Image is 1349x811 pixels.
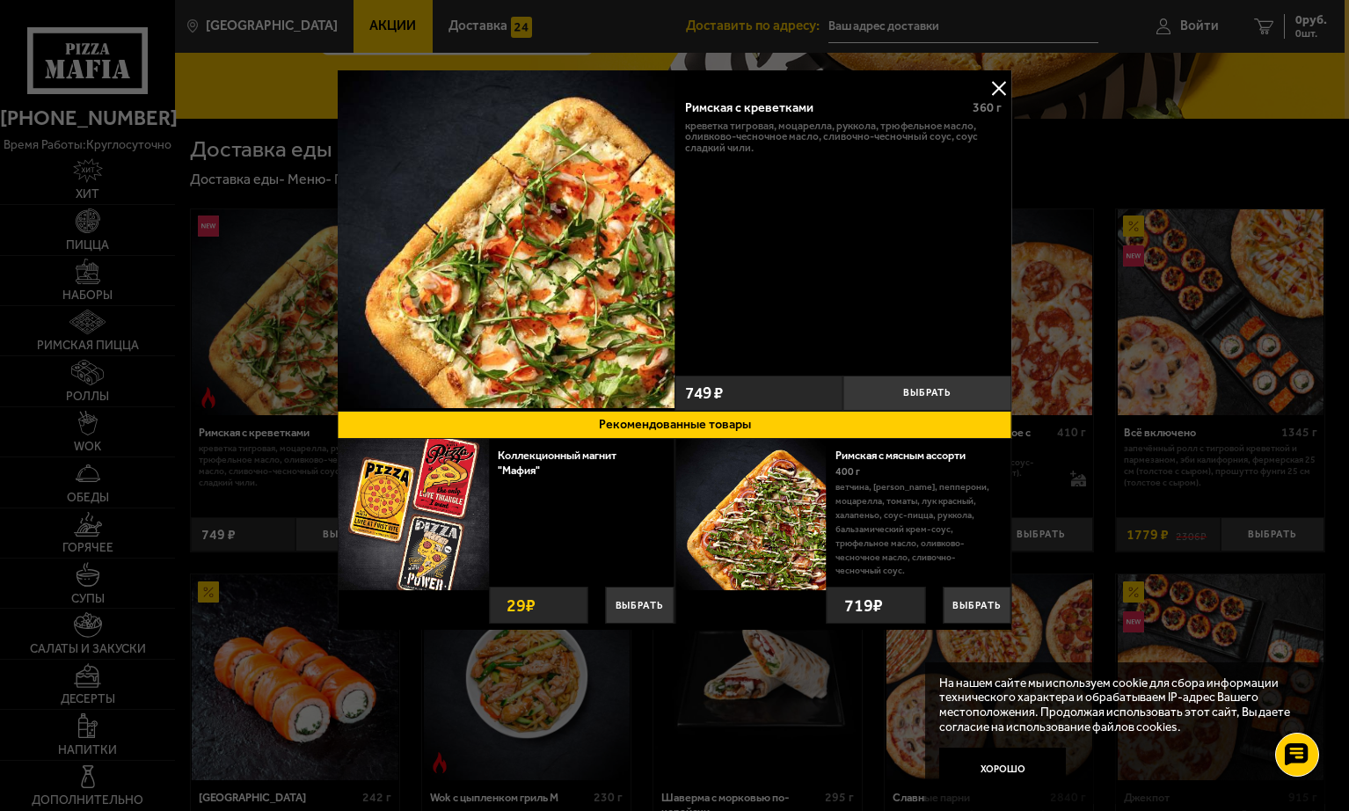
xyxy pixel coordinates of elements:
[835,480,998,579] p: ветчина, [PERSON_NAME], пепперони, моцарелла, томаты, лук красный, халапеньо, соус-пицца, руккола...
[338,70,675,411] a: Римская с креветками
[338,70,675,408] img: Римская с креветками
[939,748,1066,790] button: Хорошо
[338,411,1012,440] button: Рекомендованные товары
[685,384,723,401] span: 749 ₽
[843,376,1012,410] button: Выбрать
[835,449,980,462] a: Римская с мясным ассорти
[973,100,1002,115] span: 360 г
[606,587,674,624] button: Выбрать
[939,676,1305,734] p: На нашем сайте мы используем cookie для сбора информации технического характера и обрабатываем IP...
[498,449,616,476] a: Коллекционный магнит "Мафия"
[685,121,1002,154] p: креветка тигровая, моцарелла, руккола, трюфельное масло, оливково-чесночное масло, сливочно-чесно...
[943,587,1010,624] button: Выбрать
[502,588,540,623] strong: 29 ₽
[835,465,860,478] span: 400 г
[685,100,959,115] div: Римская с креветками
[840,588,887,623] strong: 719 ₽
